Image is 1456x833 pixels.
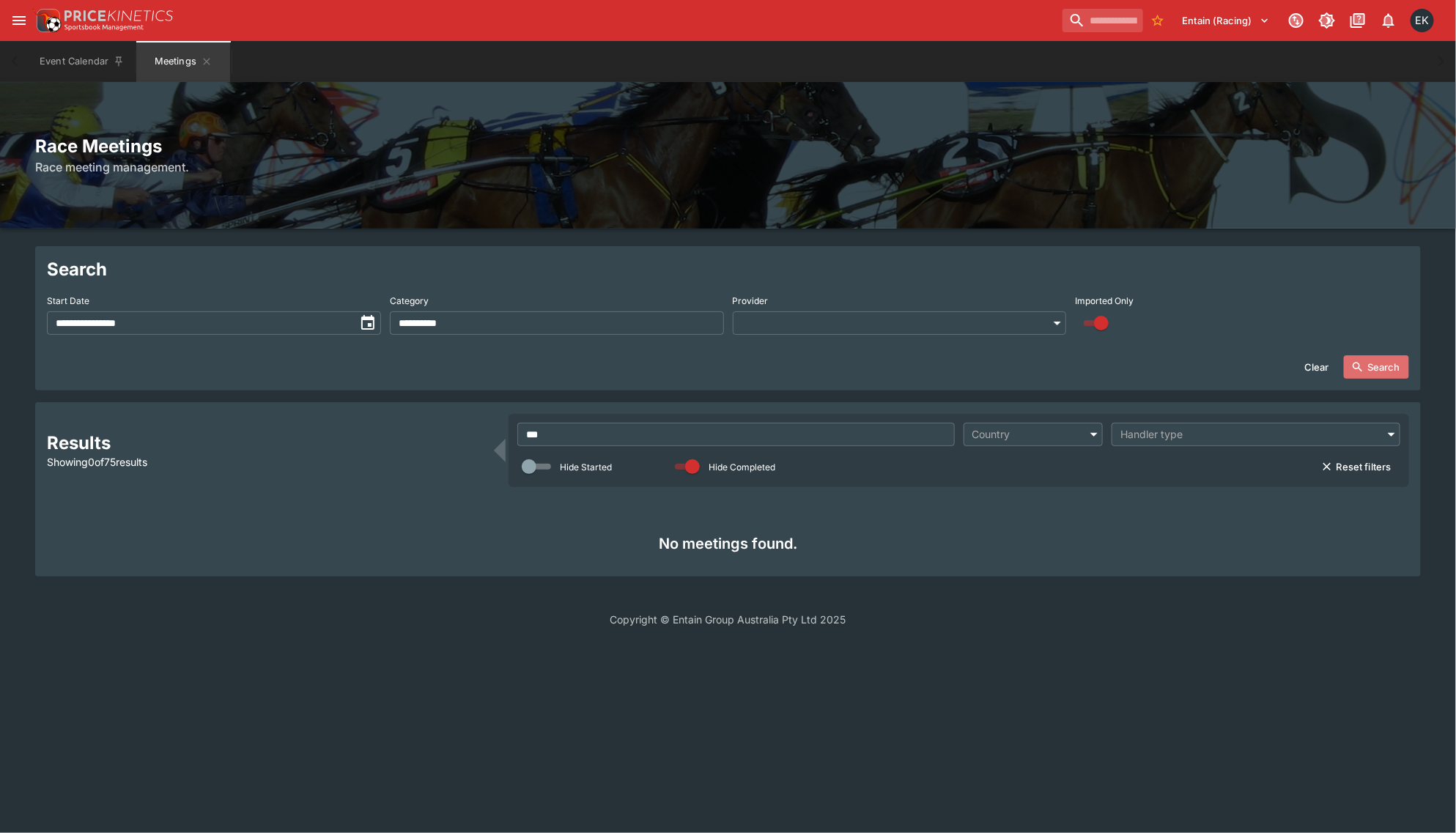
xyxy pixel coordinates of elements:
[47,295,89,307] p: Start Date
[64,24,144,31] img: Sportsbook Management
[64,10,173,21] img: PriceKinetics
[1120,427,1377,442] div: Handler type
[1375,7,1402,34] button: Notifications
[390,295,429,307] p: Category
[1283,7,1309,34] button: Connected to PK
[31,41,133,82] button: Event Calendar
[47,258,1409,281] h2: Search
[1345,7,1371,34] button: Documentation
[6,7,32,34] button: open drawer
[1075,295,1134,307] p: Imported Only
[47,454,485,470] p: Showing 0 of 75 results
[1296,355,1338,379] button: Clear
[1344,355,1409,379] button: Search
[136,41,230,82] button: Meetings
[972,427,1080,442] div: Country
[59,534,1397,553] h4: No meetings found.
[709,461,775,473] p: Hide Completed
[560,461,612,473] p: Hide Started
[47,432,485,454] h2: Results
[1314,7,1340,34] button: Toggle light/dark mode
[32,6,62,35] img: PriceKinetics Logo
[1146,9,1169,32] button: No Bookmarks
[355,310,381,336] button: toggle date time picker
[733,295,769,307] p: Provider
[1063,9,1143,32] input: search
[35,135,1421,158] h2: Race Meetings
[1313,455,1400,478] button: Reset filters
[1406,4,1438,37] button: Emily Kim
[1174,9,1279,32] button: Select Tenant
[1411,9,1434,32] div: Emily Kim
[35,158,1421,176] h6: Race meeting management.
